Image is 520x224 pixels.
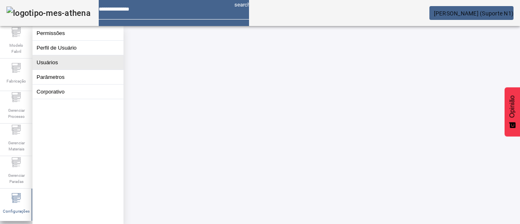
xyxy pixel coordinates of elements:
[509,96,516,118] font: Opinião
[32,26,123,40] button: Permissões
[8,173,25,184] font: Gerenciar Paradas
[37,74,65,80] font: Parâmetros
[505,87,520,137] button: Feedback - Mostrar pesquisa
[32,55,123,70] button: Usuários
[3,209,30,213] font: Configurações
[37,89,65,95] font: Corporativo
[32,70,123,84] button: Parâmetros
[32,85,123,99] button: Corporativo
[32,41,123,55] button: Perfil de Usuário
[6,79,26,83] font: Fabricação
[8,108,25,119] font: Gerenciar Processo
[434,10,514,17] font: [PERSON_NAME] (Suporte N1)
[9,43,23,54] font: Modelo Fabril
[6,7,91,20] img: logotipo-mes-athena
[37,30,65,36] font: Permissões
[8,141,25,151] font: Gerenciar Materiais
[37,59,58,65] font: Usuários
[37,45,77,51] font: Perfil de Usuário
